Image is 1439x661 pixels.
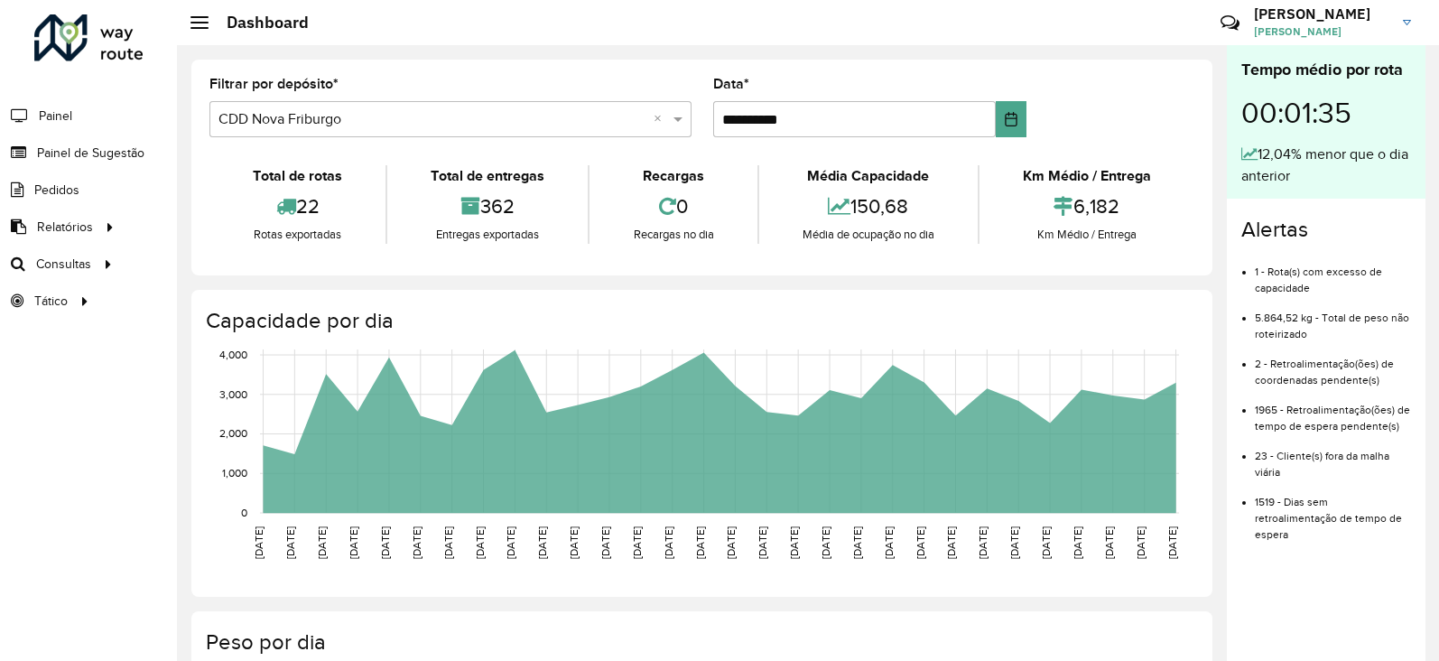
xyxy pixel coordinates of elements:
[631,526,643,559] text: [DATE]
[1241,82,1411,144] div: 00:01:35
[206,629,1194,656] h4: Peso por dia
[568,526,580,559] text: [DATE]
[219,428,247,440] text: 2,000
[1241,217,1411,243] h4: Alertas
[1255,342,1411,388] li: 2 - Retroalimentação(ões) de coordenadas pendente(s)
[757,526,768,559] text: [DATE]
[820,526,831,559] text: [DATE]
[594,165,752,187] div: Recargas
[663,526,674,559] text: [DATE]
[694,526,706,559] text: [DATE]
[219,388,247,400] text: 3,000
[914,526,926,559] text: [DATE]
[1241,144,1411,187] div: 12,04% menor que o dia anterior
[474,526,486,559] text: [DATE]
[411,526,422,559] text: [DATE]
[1135,526,1147,559] text: [DATE]
[984,165,1190,187] div: Km Médio / Entrega
[34,181,79,200] span: Pedidos
[1040,526,1052,559] text: [DATE]
[209,73,339,95] label: Filtrar por depósito
[253,526,265,559] text: [DATE]
[392,165,583,187] div: Total de entregas
[764,187,973,226] div: 150,68
[713,73,749,95] label: Data
[594,187,752,226] div: 0
[37,144,144,163] span: Painel de Sugestão
[851,526,863,559] text: [DATE]
[764,226,973,244] div: Média de ocupação no dia
[1255,434,1411,480] li: 23 - Cliente(s) fora da malha viária
[36,255,91,274] span: Consultas
[1255,296,1411,342] li: 5.864,52 kg - Total de peso não roteirizado
[219,349,247,360] text: 4,000
[39,107,72,126] span: Painel
[1255,250,1411,296] li: 1 - Rota(s) com excesso de capacidade
[348,526,359,559] text: [DATE]
[214,187,381,226] div: 22
[1008,526,1020,559] text: [DATE]
[654,108,669,130] span: Clear all
[1211,4,1249,42] a: Contato Rápido
[505,526,516,559] text: [DATE]
[984,226,1190,244] div: Km Médio / Entrega
[996,101,1026,137] button: Choose Date
[1241,58,1411,82] div: Tempo médio por rota
[1103,526,1115,559] text: [DATE]
[883,526,895,559] text: [DATE]
[316,526,328,559] text: [DATE]
[1072,526,1083,559] text: [DATE]
[725,526,737,559] text: [DATE]
[241,507,247,518] text: 0
[37,218,93,237] span: Relatórios
[1255,388,1411,434] li: 1965 - Retroalimentação(ões) de tempo de espera pendente(s)
[599,526,611,559] text: [DATE]
[392,226,583,244] div: Entregas exportadas
[536,526,548,559] text: [DATE]
[984,187,1190,226] div: 6,182
[34,292,68,311] span: Tático
[1255,480,1411,543] li: 1519 - Dias sem retroalimentação de tempo de espera
[214,226,381,244] div: Rotas exportadas
[945,526,957,559] text: [DATE]
[764,165,973,187] div: Média Capacidade
[222,467,247,479] text: 1,000
[594,226,752,244] div: Recargas no dia
[1166,526,1178,559] text: [DATE]
[209,13,309,33] h2: Dashboard
[379,526,391,559] text: [DATE]
[1254,5,1389,23] h3: [PERSON_NAME]
[442,526,454,559] text: [DATE]
[214,165,381,187] div: Total de rotas
[206,308,1194,334] h4: Capacidade por dia
[284,526,296,559] text: [DATE]
[788,526,800,559] text: [DATE]
[1254,23,1389,40] span: [PERSON_NAME]
[392,187,583,226] div: 362
[977,526,989,559] text: [DATE]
